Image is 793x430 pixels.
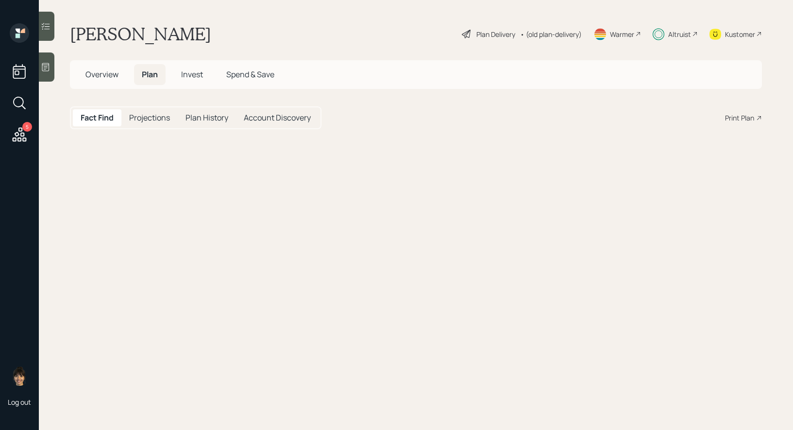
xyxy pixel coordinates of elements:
h5: Projections [129,113,170,122]
div: Print Plan [725,113,754,123]
div: Warmer [610,29,634,39]
div: 5 [22,122,32,132]
span: Plan [142,69,158,80]
div: • (old plan-delivery) [520,29,582,39]
img: treva-nostdahl-headshot.png [10,366,29,386]
div: Plan Delivery [476,29,515,39]
h5: Fact Find [81,113,114,122]
h5: Plan History [186,113,228,122]
span: Spend & Save [226,69,274,80]
span: Overview [85,69,118,80]
h5: Account Discovery [244,113,311,122]
div: Altruist [668,29,691,39]
span: Invest [181,69,203,80]
h1: [PERSON_NAME] [70,23,211,45]
div: Kustomer [725,29,755,39]
div: Log out [8,397,31,407]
